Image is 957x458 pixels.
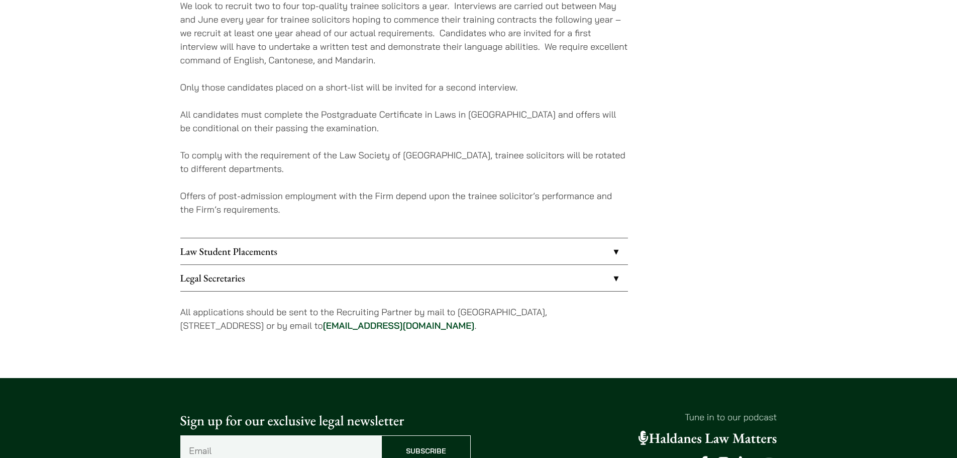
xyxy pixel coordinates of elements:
[180,189,628,216] p: Offers of post-admission employment with the Firm depend upon the trainee solicitor’s performance...
[323,320,475,331] a: [EMAIL_ADDRESS][DOMAIN_NAME]
[180,80,628,94] p: Only those candidates placed on a short-list will be invited for a second interview.
[180,238,628,264] a: Law Student Placements
[180,265,628,291] a: Legal Secretaries
[639,429,777,447] a: Haldanes Law Matters
[180,108,628,135] p: All candidates must complete the Postgraduate Certificate in Laws in [GEOGRAPHIC_DATA] and offers...
[180,410,471,431] p: Sign up for our exclusive legal newsletter
[180,148,628,175] p: To comply with the requirement of the Law Society of [GEOGRAPHIC_DATA], trainee solicitors will b...
[487,410,777,424] p: Tune in to our podcast
[180,305,628,332] p: All applications should be sent to the Recruiting Partner by mail to [GEOGRAPHIC_DATA], [STREET_A...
